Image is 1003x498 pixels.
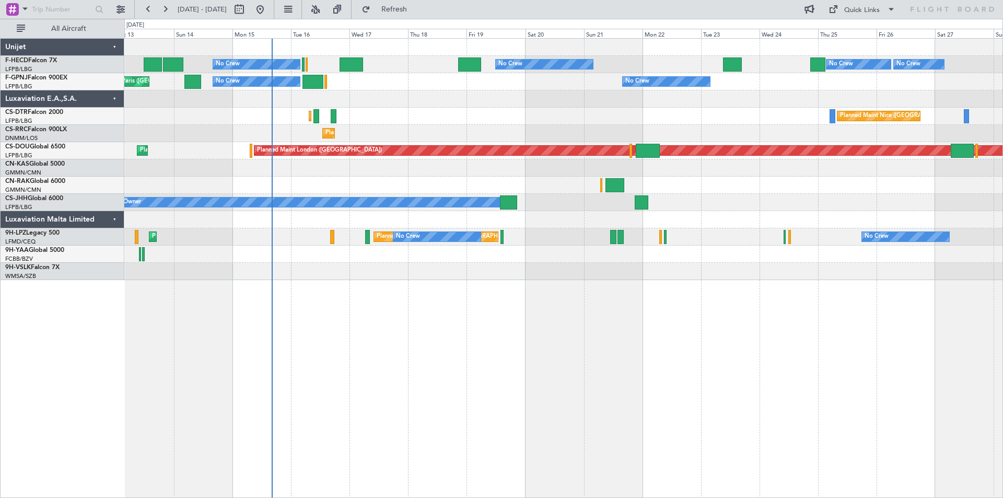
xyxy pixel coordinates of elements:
div: Mon 22 [643,29,701,38]
span: CN-KAS [5,161,29,167]
button: Refresh [357,1,419,18]
div: Planned Maint Cannes ([GEOGRAPHIC_DATA]) [152,229,276,245]
a: GMMN/CMN [5,186,41,194]
div: Quick Links [844,5,880,16]
div: No Crew [865,229,889,245]
span: 9H-YAA [5,247,29,253]
div: Sat 27 [935,29,994,38]
div: No Crew [216,74,240,89]
a: CN-RAKGlobal 6000 [5,178,65,184]
div: No Crew [896,56,920,72]
span: CS-RRC [5,126,28,133]
span: CN-RAK [5,178,30,184]
a: CS-DTRFalcon 2000 [5,109,63,115]
div: Planned Maint London ([GEOGRAPHIC_DATA]) [257,143,382,158]
a: LFPB/LBG [5,83,32,90]
a: 9H-LPZLegacy 500 [5,230,60,236]
span: CS-DOU [5,144,30,150]
a: 9H-VSLKFalcon 7X [5,264,60,271]
div: Owner [123,194,141,210]
button: All Aircraft [11,20,113,37]
a: WMSA/SZB [5,272,36,280]
button: Quick Links [823,1,901,18]
div: [DATE] [126,21,144,30]
div: Wed 17 [349,29,408,38]
div: Thu 25 [818,29,877,38]
div: Tue 23 [701,29,760,38]
span: [DATE] - [DATE] [178,5,227,14]
div: No Crew [216,56,240,72]
span: F-GPNJ [5,75,28,81]
div: Sat 20 [526,29,584,38]
input: Trip Number [32,2,92,17]
div: Sun 21 [584,29,643,38]
div: No Crew [498,56,522,72]
a: LFPB/LBG [5,65,32,73]
div: Planned Maint [GEOGRAPHIC_DATA] ([GEOGRAPHIC_DATA]) [140,143,305,158]
a: LFMD/CEQ [5,238,36,246]
a: GMMN/CMN [5,169,41,177]
div: Fri 26 [877,29,935,38]
span: CS-JHH [5,195,28,202]
div: Planned [GEOGRAPHIC_DATA] ([GEOGRAPHIC_DATA]) [377,229,524,245]
div: Thu 18 [408,29,466,38]
div: Wed 24 [760,29,818,38]
span: All Aircraft [27,25,110,32]
div: Planned Maint Nice ([GEOGRAPHIC_DATA]) [840,108,957,124]
a: CN-KASGlobal 5000 [5,161,65,167]
a: FCBB/BZV [5,255,33,263]
div: Fri 19 [466,29,525,38]
span: 9H-VSLK [5,264,31,271]
div: AOG Maint Paris ([GEOGRAPHIC_DATA]) [90,74,200,89]
div: No Crew [396,229,420,245]
a: 9H-YAAGlobal 5000 [5,247,64,253]
div: Planned Maint [GEOGRAPHIC_DATA] ([GEOGRAPHIC_DATA]) [325,125,490,141]
a: CS-DOUGlobal 6500 [5,144,65,150]
a: CS-RRCFalcon 900LX [5,126,67,133]
div: Sat 13 [115,29,174,38]
a: CS-JHHGlobal 6000 [5,195,63,202]
span: F-HECD [5,57,28,64]
a: DNMM/LOS [5,134,38,142]
div: Sun 14 [174,29,232,38]
div: No Crew [829,56,853,72]
span: 9H-LPZ [5,230,26,236]
a: LFPB/LBG [5,117,32,125]
div: Tue 16 [291,29,349,38]
a: LFPB/LBG [5,152,32,159]
div: Mon 15 [232,29,291,38]
a: F-GPNJFalcon 900EX [5,75,67,81]
span: Refresh [372,6,416,13]
a: F-HECDFalcon 7X [5,57,57,64]
div: No Crew [625,74,649,89]
span: CS-DTR [5,109,28,115]
a: LFPB/LBG [5,203,32,211]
